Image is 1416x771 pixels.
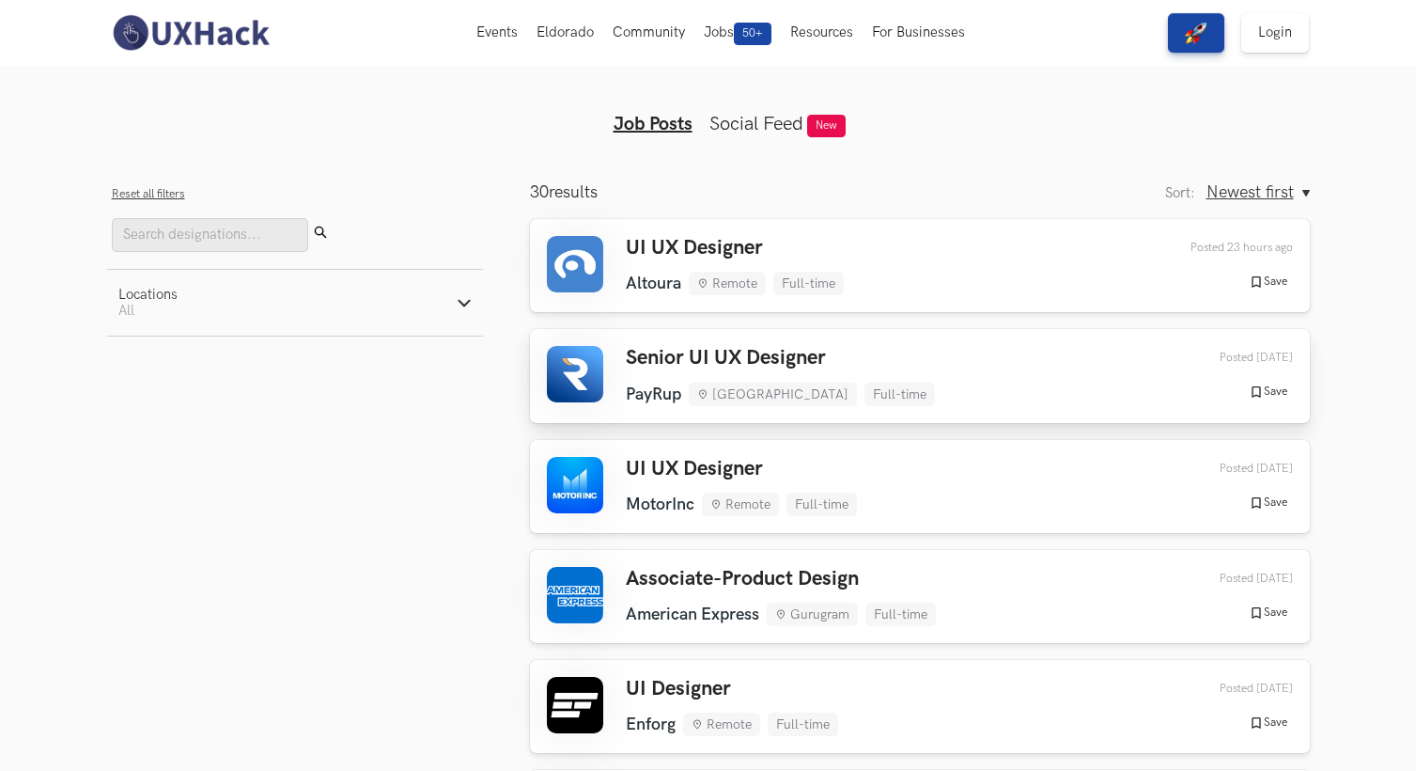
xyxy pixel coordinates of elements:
li: Remote [683,713,760,736]
li: American Express [626,605,759,624]
li: Full-time [864,383,935,406]
h3: UI Designer [626,677,838,701]
li: Full-time [865,603,936,626]
div: 27th Sep [1175,682,1293,696]
a: Job Posts [614,113,692,135]
li: Altoura [626,274,681,293]
button: Save [1243,274,1293,291]
div: 29th Sep [1175,241,1293,255]
li: Enforg [626,715,676,734]
span: Newest first [1206,182,1294,202]
p: results [530,182,598,202]
ul: Tabs Interface [348,83,1069,135]
h3: Senior UI UX Designer [626,346,935,370]
li: Remote [689,272,766,295]
a: Senior UI UX Designer PayRup [GEOGRAPHIC_DATA] Full-time Posted [DATE] Save [530,329,1310,422]
input: Search [112,218,308,252]
button: Save [1243,384,1293,401]
div: Locations [118,287,178,303]
li: [GEOGRAPHIC_DATA] [689,383,857,406]
div: 27th Sep [1175,462,1293,476]
li: Gurugram [767,603,858,626]
span: All [118,303,134,319]
button: LocationsAll [107,270,483,336]
button: Save [1243,495,1293,511]
button: Save [1243,605,1293,622]
li: Full-time [773,272,844,295]
button: Newest first, Sort: [1206,182,1310,202]
span: 30 [530,182,549,202]
span: 50+ [734,23,771,45]
a: UI Designer Enforg Remote Full-time Posted [DATE] Save [530,660,1310,753]
span: New [807,115,846,137]
img: UXHack-logo.png [107,13,274,53]
div: 27th Sep [1175,351,1293,365]
div: 27th Sep [1175,572,1293,586]
li: Full-time [786,493,857,516]
button: Reset all filters [112,187,185,201]
img: rocket [1185,22,1207,44]
h3: UI UX Designer [626,236,844,260]
button: Save [1243,715,1293,732]
li: Remote [702,493,779,516]
h3: Associate-Product Design [626,567,936,591]
li: MotorInc [626,495,694,514]
li: Full-time [768,713,838,736]
li: PayRup [626,385,681,404]
a: Social Feed [709,113,803,135]
a: Login [1241,13,1309,53]
a: UI UX Designer MotorInc Remote Full-time Posted [DATE] Save [530,440,1310,533]
a: UI UX Designer Altoura Remote Full-time Posted 23 hours ago Save [530,219,1310,312]
a: Associate-Product Design American Express Gurugram Full-time Posted [DATE] Save [530,550,1310,643]
label: Sort: [1165,185,1195,201]
h3: UI UX Designer [626,457,857,481]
